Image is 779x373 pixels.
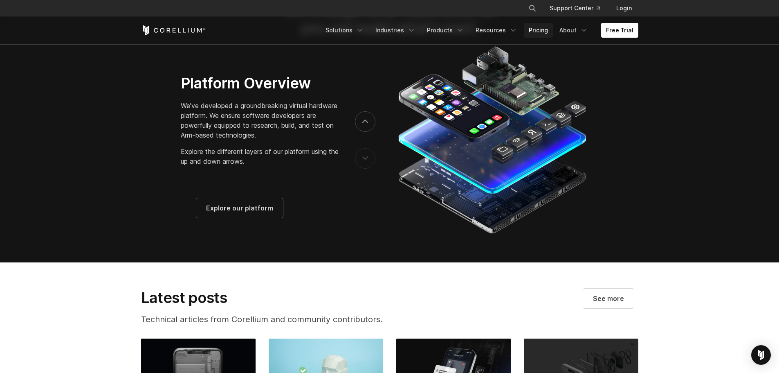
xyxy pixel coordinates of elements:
a: Pricing [524,23,553,38]
button: Search [525,1,540,16]
a: Solutions [321,23,369,38]
h2: Latest posts [141,289,420,307]
img: Corellium_Platform_RPI_Full_470 [394,44,589,236]
a: Explore our platform [196,198,283,218]
p: We've developed a groundbreaking virtual hardware platform. We ensure software developers are pow... [181,101,339,140]
span: Explore our platform [206,203,273,213]
a: Support Center [543,1,606,16]
div: Open Intercom Messenger [751,345,771,365]
a: Resources [471,23,522,38]
a: Corellium Home [141,25,206,35]
p: Technical articles from Corellium and community contributors. [141,313,420,326]
button: previous [355,148,375,169]
a: Visit our blog [583,289,634,308]
p: Explore the different layers of our platform using the up and down arrows. [181,147,339,166]
a: Free Trial [601,23,638,38]
div: Navigation Menu [321,23,638,38]
a: Industries [370,23,420,38]
div: Navigation Menu [519,1,638,16]
h3: Platform Overview [181,74,339,92]
span: See more [593,294,624,303]
a: Login [610,1,638,16]
a: Products [422,23,469,38]
a: About [555,23,593,38]
button: next [355,111,375,132]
